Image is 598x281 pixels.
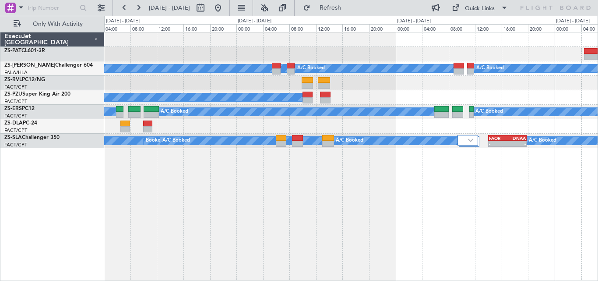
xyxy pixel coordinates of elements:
div: - [489,141,507,146]
span: ZS-PZU [4,92,22,97]
div: 12:00 [475,24,502,32]
div: 08:00 [130,24,157,32]
span: ZS-DLA [4,121,23,126]
div: A/C Booked [476,62,504,75]
div: A/C Booked [136,134,163,147]
a: ZS-ERSPC12 [4,106,35,111]
div: 16:00 [502,24,528,32]
span: ZS-SLA [4,135,22,140]
span: Only With Activity [23,21,92,27]
div: 20:00 [528,24,555,32]
a: FACT/CPT [4,127,27,134]
div: A/C Booked [162,134,190,147]
div: 08:00 [289,24,316,32]
div: 04:00 [422,24,449,32]
div: 12:00 [316,24,343,32]
div: [DATE] - [DATE] [397,18,431,25]
div: - [507,141,526,146]
div: A/C Booked [161,105,188,118]
a: ZS-SLAChallenger 350 [4,135,60,140]
div: 00:00 [555,24,581,32]
a: FACT/CPT [4,113,27,119]
div: A/C Booked [475,105,503,118]
div: [DATE] - [DATE] [556,18,590,25]
div: [DATE] - [DATE] [238,18,271,25]
a: FALA/HLA [4,69,28,76]
a: ZS-PATCL601-3R [4,48,45,53]
div: 12:00 [157,24,183,32]
span: Refresh [312,5,349,11]
a: ZS-[PERSON_NAME]Challenger 604 [4,63,93,68]
a: FACT/CPT [4,84,27,90]
img: arrow-gray.svg [468,139,473,142]
div: 04:00 [104,24,130,32]
span: ZS-RVL [4,77,22,82]
div: A/C Booked [336,134,363,147]
div: 16:00 [183,24,210,32]
div: FAOR [489,135,507,141]
span: ZS-ERS [4,106,22,111]
div: Quick Links [465,4,495,13]
div: 08:00 [449,24,475,32]
button: Only With Activity [10,17,95,31]
input: Trip Number [27,1,77,14]
div: 20:00 [210,24,237,32]
div: 00:00 [396,24,422,32]
a: FACT/CPT [4,142,27,148]
a: ZS-DLAPC-24 [4,121,37,126]
span: [DATE] - [DATE] [149,4,190,12]
a: ZS-PZUSuper King Air 200 [4,92,70,97]
button: Refresh [299,1,352,15]
div: [DATE] - [DATE] [106,18,140,25]
div: A/C Booked [529,134,556,147]
div: 20:00 [369,24,396,32]
button: Quick Links [447,1,512,15]
a: ZS-RVLPC12/NG [4,77,45,82]
a: FACT/CPT [4,98,27,105]
span: ZS-[PERSON_NAME] [4,63,55,68]
div: 00:00 [236,24,263,32]
span: ZS-PAT [4,48,21,53]
div: DNAA [507,135,526,141]
div: 04:00 [263,24,290,32]
div: A/C Booked [297,62,325,75]
div: 16:00 [342,24,369,32]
